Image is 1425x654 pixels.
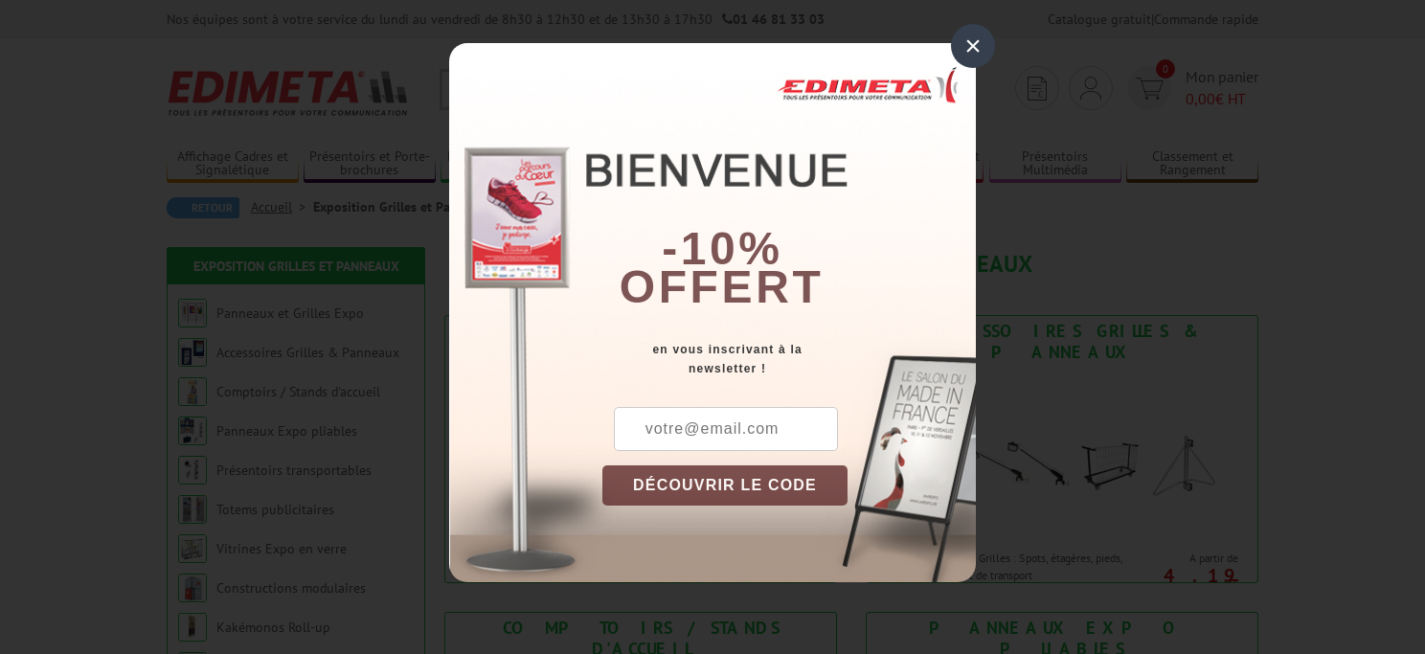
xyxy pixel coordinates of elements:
[602,465,848,506] button: DÉCOUVRIR LE CODE
[662,223,782,274] b: -10%
[951,24,995,68] div: ×
[602,340,976,378] div: en vous inscrivant à la newsletter !
[614,407,838,451] input: votre@email.com
[620,261,825,312] font: offert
